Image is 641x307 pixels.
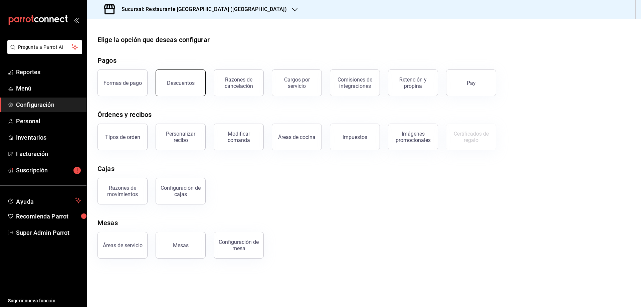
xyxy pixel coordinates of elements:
[214,124,264,150] button: Modificar comanda
[97,164,115,174] div: Cajas
[343,134,367,140] div: Impuestos
[334,76,376,89] div: Comisiones de integraciones
[16,228,81,237] span: Super Admin Parrot
[173,242,189,249] div: Mesas
[218,76,259,89] div: Razones de cancelación
[218,131,259,143] div: Modificar comanda
[105,134,140,140] div: Tipos de orden
[272,124,322,150] button: Áreas de cocina
[160,131,201,143] div: Personalizar recibo
[16,67,81,76] span: Reportes
[97,110,152,120] div: Órdenes y recibos
[276,76,317,89] div: Cargos por servicio
[388,124,438,150] button: Imágenes promocionales
[103,242,143,249] div: Áreas de servicio
[102,185,143,197] div: Razones de movimientos
[7,40,82,54] button: Pregunta a Parrot AI
[392,131,434,143] div: Imágenes promocionales
[16,117,81,126] span: Personal
[160,185,201,197] div: Configuración de cajas
[156,69,206,96] button: Descuentos
[156,232,206,259] button: Mesas
[467,80,476,86] div: Pay
[16,100,81,109] span: Configuración
[446,124,496,150] button: Certificados de regalo
[97,55,117,65] div: Pagos
[214,69,264,96] button: Razones de cancelación
[8,297,81,304] span: Sugerir nueva función
[446,69,496,96] button: Pay
[330,124,380,150] button: Impuestos
[278,134,315,140] div: Áreas de cocina
[97,178,148,204] button: Razones de movimientos
[330,69,380,96] button: Comisiones de integraciones
[116,5,287,13] h3: Sucursal: Restaurante [GEOGRAPHIC_DATA] ([GEOGRAPHIC_DATA])
[392,76,434,89] div: Retención y propina
[388,69,438,96] button: Retención y propina
[16,212,81,221] span: Recomienda Parrot
[97,69,148,96] button: Formas de pago
[167,80,195,86] div: Descuentos
[103,80,142,86] div: Formas de pago
[97,124,148,150] button: Tipos de orden
[16,84,81,93] span: Menú
[450,131,492,143] div: Certificados de regalo
[272,69,322,96] button: Cargos por servicio
[214,232,264,259] button: Configuración de mesa
[18,44,72,51] span: Pregunta a Parrot AI
[73,17,79,23] button: open_drawer_menu
[218,239,259,252] div: Configuración de mesa
[16,196,72,204] span: Ayuda
[16,149,81,158] span: Facturación
[156,178,206,204] button: Configuración de cajas
[16,133,81,142] span: Inventarios
[97,35,210,45] div: Elige la opción que deseas configurar
[97,218,118,228] div: Mesas
[16,166,81,175] span: Suscripción
[97,232,148,259] button: Áreas de servicio
[5,48,82,55] a: Pregunta a Parrot AI
[156,124,206,150] button: Personalizar recibo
